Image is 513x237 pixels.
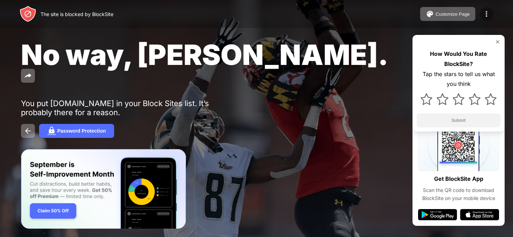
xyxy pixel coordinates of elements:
[24,127,32,135] img: back.svg
[420,7,475,21] button: Customize Page
[418,209,457,220] img: google-play.svg
[482,10,491,18] img: menu-icon.svg
[21,38,388,72] span: No way, [PERSON_NAME].
[418,186,499,202] div: Scan the QR code to download BlockSite on your mobile device
[417,49,500,69] div: How Would You Rate BlockSite?
[40,11,113,17] div: The site is blocked by BlockSite
[24,72,32,80] img: share.svg
[453,93,464,105] img: star.svg
[39,124,114,138] button: Password Protection
[436,12,470,17] div: Customize Page
[485,93,497,105] img: star.svg
[460,209,499,220] img: app-store.svg
[21,99,237,117] div: You put [DOMAIN_NAME] in your Block Sites list. It’s probably there for a reason.
[47,127,56,135] img: password.svg
[469,93,481,105] img: star.svg
[426,10,434,18] img: pallet.svg
[417,69,500,89] div: Tap the stars to tell us what you think
[417,113,500,127] button: Submit
[20,6,36,22] img: header-logo.svg
[21,149,186,229] iframe: Banner
[495,39,500,45] img: rate-us-close.svg
[57,128,106,134] div: Password Protection
[421,93,432,105] img: star.svg
[437,93,448,105] img: star.svg
[434,174,483,184] div: Get BlockSite App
